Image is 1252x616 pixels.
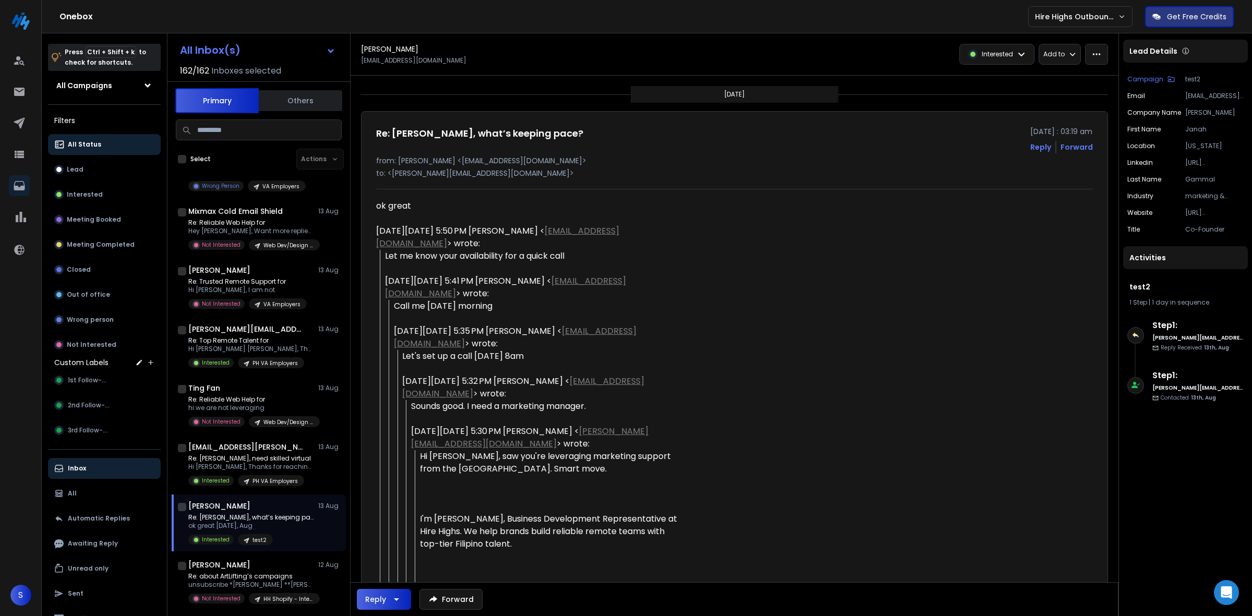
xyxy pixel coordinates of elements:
button: Reply [1030,142,1051,152]
p: Closed [67,265,91,274]
div: [DATE][DATE] 5:35 PM [PERSON_NAME] < > wrote: [394,325,681,350]
p: location [1127,142,1155,150]
p: Meeting Booked [67,215,121,224]
button: All Campaigns [48,75,161,96]
button: Out of office [48,284,161,305]
p: Re: Reliable Web Help for [188,395,314,404]
div: Call me [DATE] morning [394,300,681,312]
p: Re: Top Remote Talent for [188,336,314,345]
p: hi we are not leveraging [188,404,314,412]
a: [EMAIL_ADDRESS][DOMAIN_NAME] [394,325,636,349]
h3: Inboxes selected [211,65,281,77]
p: industry [1127,192,1153,200]
p: Hey [PERSON_NAME], Want more replies to [188,227,314,235]
p: PH VA Employers [252,477,298,485]
span: 1 Step [1129,298,1147,307]
p: PH VA Employers [252,359,298,367]
div: Let's set up a call [DATE] 8am [402,350,681,363]
button: Unread only [48,558,161,579]
a: [EMAIL_ADDRESS][DOMAIN_NAME] [376,225,619,249]
p: Re: Trusted Remote Support for [188,277,307,286]
p: Add to [1043,50,1065,58]
div: ok great [376,200,681,212]
a: [EMAIL_ADDRESS][DOMAIN_NAME] [402,375,644,400]
p: Wrong Person [202,182,239,190]
button: Sent [48,583,161,604]
p: linkedin [1127,159,1153,167]
p: Janah [1185,125,1244,134]
img: logo [10,10,31,31]
button: Interested [48,184,161,205]
button: Get Free Credits [1145,6,1234,27]
p: [DATE] : 03:19 am [1030,126,1093,137]
p: VA Employers [262,183,299,190]
h1: [PERSON_NAME] [188,560,250,570]
h1: test2 [1129,282,1242,292]
p: All [68,489,77,498]
p: 13 Aug [318,443,342,451]
p: Lead [67,165,83,174]
p: Press to check for shortcuts. [65,47,146,68]
p: 13 Aug [318,325,342,333]
button: Automatic Replies [48,508,161,529]
button: Inbox [48,458,161,479]
h1: [PERSON_NAME][EMAIL_ADDRESS][DOMAIN_NAME] [188,324,303,334]
p: Co-Founder [1185,225,1244,234]
h6: Step 1 : [1152,369,1244,382]
h1: [PERSON_NAME] [361,44,418,54]
h1: Ting Fan [188,383,220,393]
p: test2 [1185,75,1244,83]
button: Others [259,89,342,112]
p: First Name [1127,125,1161,134]
div: Reply [365,594,386,605]
span: 13th, Aug [1204,344,1229,352]
button: S [10,585,31,606]
p: Sent [68,589,83,598]
p: from: [PERSON_NAME] <[EMAIL_ADDRESS][DOMAIN_NAME]> [376,155,1093,166]
p: Lead Details [1129,46,1177,56]
p: Gammal [1185,175,1244,184]
h1: Mixmax Cold Email Shield [188,206,283,216]
button: Awaiting Reply [48,533,161,554]
p: [US_STATE] [1185,142,1244,150]
span: 13th, Aug [1191,394,1216,402]
p: Hire Highs Outbound Engine [1035,11,1118,22]
div: | [1129,298,1242,307]
h1: Re: [PERSON_NAME], what’s keeping pace? [376,126,583,141]
p: Hi [PERSON_NAME] [PERSON_NAME], Thank you for [188,345,314,353]
p: [DATE] [724,90,745,99]
p: Reply Received [1161,344,1229,352]
button: Meeting Booked [48,209,161,230]
button: All Inbox(s) [172,40,344,61]
p: Unread only [68,564,109,573]
p: Hi [PERSON_NAME], Thanks for reaching out! [188,463,314,471]
p: Not Interested [202,300,240,308]
span: 1st Follow-up [68,376,110,384]
div: [DATE][DATE] 5:30 PM [PERSON_NAME] < > wrote: [411,425,681,450]
button: Reply [357,589,411,610]
p: HH Shopify - Interior Decor [263,595,314,603]
button: Campaign [1127,75,1175,83]
p: Interested [982,50,1013,58]
p: marketing & advertising [1185,192,1244,200]
p: [URL][DOMAIN_NAME][PERSON_NAME] [1185,159,1244,167]
p: Re: [PERSON_NAME], what’s keeping pace? [188,513,314,522]
div: Open Intercom Messenger [1214,580,1239,605]
button: 1st Follow-up [48,370,161,391]
p: ok great [DATE], Aug [188,522,314,530]
p: 13 Aug [318,207,342,215]
p: Not Interested [67,341,116,349]
span: 1 day in sequence [1152,298,1209,307]
label: Select [190,155,211,163]
p: Not Interested [202,595,240,602]
div: [DATE][DATE] 5:41 PM [PERSON_NAME] < > wrote: [385,275,681,300]
p: Web Dev/Design Employers [263,241,314,249]
a: [PERSON_NAME][EMAIL_ADDRESS][DOMAIN_NAME] [411,425,648,450]
h1: Onebox [59,10,1028,23]
button: Meeting Completed [48,234,161,255]
p: 12 Aug [318,561,342,569]
span: 2nd Follow-up [68,401,113,409]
